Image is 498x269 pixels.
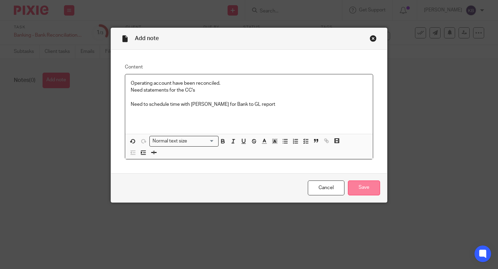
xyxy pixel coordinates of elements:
label: Content [125,64,373,71]
div: Close this dialog window [370,35,377,42]
span: Normal text size [151,138,189,145]
span: Add note [135,36,159,41]
a: Cancel [308,180,344,195]
input: Search for option [190,138,214,145]
p: Operating account have been reconciled. Need statements for the CC's [131,80,367,94]
input: Save [348,180,380,195]
p: Need to schedule time with [PERSON_NAME] for Bank to GL report [131,101,367,108]
div: Search for option [149,136,219,147]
